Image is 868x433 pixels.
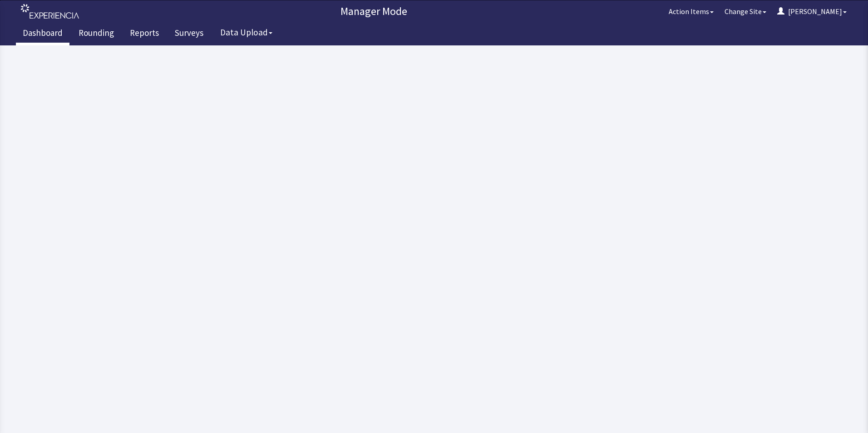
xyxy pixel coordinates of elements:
img: experiencia_logo.png [21,4,79,19]
button: Data Upload [215,24,278,41]
button: Action Items [663,2,719,20]
a: Rounding [72,23,121,45]
a: Dashboard [16,23,69,45]
a: Surveys [168,23,210,45]
button: Change Site [719,2,772,20]
a: Reports [123,23,166,45]
p: Manager Mode [84,4,663,19]
button: [PERSON_NAME] [772,2,852,20]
